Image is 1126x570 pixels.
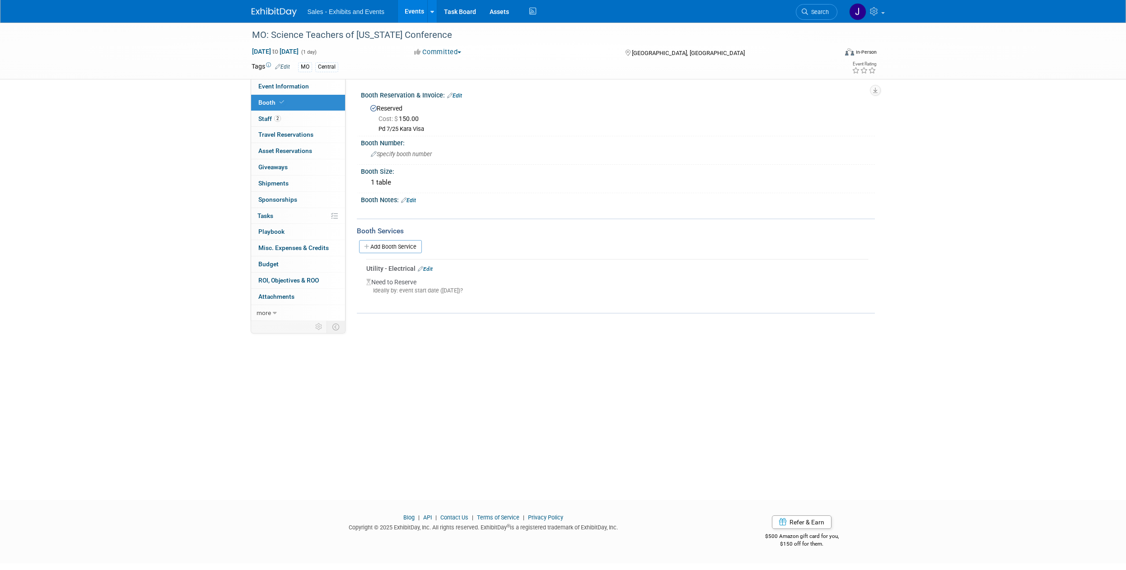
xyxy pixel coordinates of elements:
div: Need to Reserve [366,273,868,302]
a: Privacy Policy [528,514,563,521]
div: Booth Size: [361,165,875,176]
div: MO: Science Teachers of [US_STATE] Conference [249,27,824,43]
span: Travel Reservations [258,131,313,138]
a: Contact Us [440,514,468,521]
span: Booth [258,99,286,106]
div: Event Rating [852,62,876,66]
span: Specify booth number [371,151,432,158]
span: more [257,309,271,316]
a: API [423,514,432,521]
a: Booth [251,95,345,111]
span: Asset Reservations [258,147,312,154]
div: Event Format [784,47,877,60]
div: Copyright © 2025 ExhibitDay, Inc. All rights reserved. ExhibitDay is a registered trademark of Ex... [252,521,716,532]
a: Tasks [251,208,345,224]
button: Committed [411,47,465,57]
span: Misc. Expenses & Credits [258,244,329,251]
span: | [433,514,439,521]
img: Format-Inperson.png [845,48,854,56]
span: (1 day) [300,49,317,55]
img: Joe Quinn [849,3,866,20]
span: [GEOGRAPHIC_DATA], [GEOGRAPHIC_DATA] [632,50,745,56]
div: 1 table [368,176,868,190]
span: [DATE] [DATE] [252,47,299,56]
a: Terms of Service [477,514,519,521]
a: Edit [418,266,433,272]
a: Giveaways [251,159,345,175]
span: 150.00 [378,115,422,122]
span: 2 [274,115,281,122]
div: Booth Number: [361,136,875,148]
span: to [271,48,280,55]
span: Event Information [258,83,309,90]
div: Utility - Electrical [366,264,868,273]
i: Booth reservation complete [280,100,284,105]
span: | [470,514,476,521]
span: Staff [258,115,281,122]
span: Search [808,9,829,15]
span: Sales - Exhibits and Events [308,8,384,15]
span: Cost: $ [378,115,399,122]
div: Reserved [368,102,868,133]
div: Booth Notes: [361,193,875,205]
a: Misc. Expenses & Credits [251,240,345,256]
div: $500 Amazon gift card for you, [729,527,875,547]
a: Search [796,4,837,20]
span: Attachments [258,293,294,300]
a: Asset Reservations [251,143,345,159]
a: Refer & Earn [772,515,832,529]
div: Pd 7/25 Kara Visa [378,125,868,133]
a: Edit [275,64,290,70]
a: Playbook [251,224,345,240]
a: Travel Reservations [251,127,345,143]
div: $150 off for them. [729,540,875,548]
div: Ideally by: event start date ([DATE])? [366,287,868,295]
div: Booth Reservation & Invoice: [361,88,875,100]
a: Shipments [251,176,345,191]
span: Tasks [257,212,273,219]
span: Giveaways [258,163,288,171]
a: Event Information [251,79,345,94]
div: Central [315,62,338,72]
a: Budget [251,256,345,272]
span: Shipments [258,180,289,187]
a: ROI, Objectives & ROO [251,273,345,288]
a: Add Booth Service [359,240,422,253]
img: ExhibitDay [252,8,297,17]
td: Toggle Event Tabs [327,321,345,333]
span: Budget [258,260,279,268]
a: more [251,305,345,321]
a: Staff2 [251,111,345,127]
td: Personalize Event Tab Strip [311,321,327,333]
a: Edit [447,93,462,99]
a: Edit [401,197,416,204]
div: In-Person [855,49,877,56]
td: Tags [252,62,290,72]
span: | [521,514,527,521]
span: ROI, Objectives & ROO [258,277,319,284]
div: Booth Services [357,226,875,236]
sup: ® [507,524,510,528]
span: Playbook [258,228,285,235]
span: Sponsorships [258,196,297,203]
a: Blog [403,514,415,521]
a: Attachments [251,289,345,305]
span: | [416,514,422,521]
div: MO [298,62,312,72]
a: Sponsorships [251,192,345,208]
